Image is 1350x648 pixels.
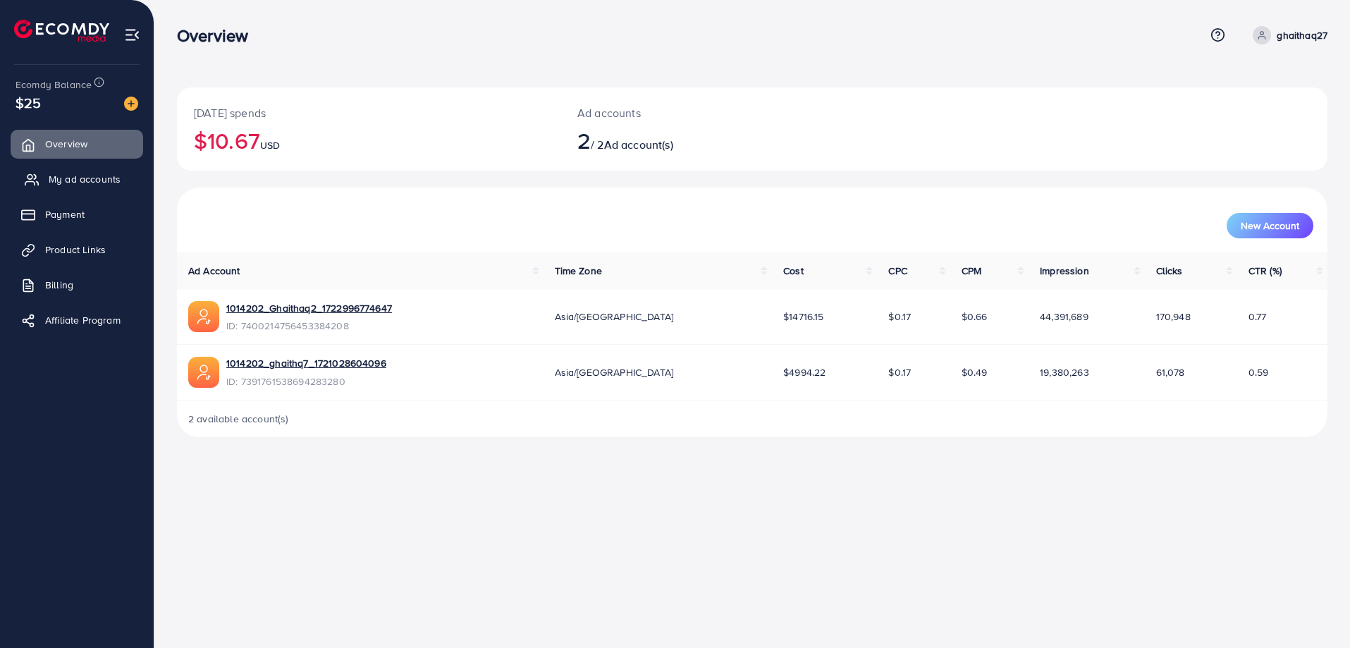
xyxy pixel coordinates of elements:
span: $0.17 [888,310,911,324]
span: Overview [45,137,87,151]
span: Billing [45,278,73,292]
a: Affiliate Program [11,306,143,334]
img: ic-ads-acc.e4c84228.svg [188,357,219,388]
a: ghaithaq27 [1247,26,1327,44]
h3: Overview [177,25,259,46]
span: $14716.15 [783,310,823,324]
h2: / 2 [577,127,831,154]
span: USD [260,138,280,152]
span: CTR (%) [1248,264,1282,278]
span: Asia/[GEOGRAPHIC_DATA] [555,365,674,379]
img: menu [124,27,140,43]
span: 0.59 [1248,365,1269,379]
a: 1014202_ghaithq7_1721028604096 [226,356,386,370]
span: Affiliate Program [45,313,121,327]
span: CPM [962,264,981,278]
span: $0.49 [962,365,988,379]
span: $4994.22 [783,365,826,379]
p: ghaithaq27 [1277,27,1327,44]
a: Overview [11,130,143,158]
iframe: Chat [1290,585,1339,637]
span: CPC [888,264,907,278]
span: Time Zone [555,264,602,278]
button: New Account [1227,213,1313,238]
img: logo [14,20,109,42]
span: Cost [783,264,804,278]
span: 2 [577,124,591,157]
span: ID: 7391761538694283280 [226,374,386,389]
span: 44,391,689 [1040,310,1088,324]
span: 19,380,263 [1040,365,1089,379]
span: 170,948 [1156,310,1191,324]
h2: $10.67 [194,127,544,154]
span: My ad accounts [49,172,121,186]
span: $0.66 [962,310,988,324]
a: Product Links [11,236,143,264]
span: Clicks [1156,264,1183,278]
span: 0.77 [1248,310,1267,324]
span: 61,078 [1156,365,1185,379]
a: Payment [11,200,143,228]
span: New Account [1241,221,1299,231]
img: image [124,97,138,111]
span: Ecomdy Balance [16,78,92,92]
p: [DATE] spends [194,104,544,121]
span: Ad account(s) [604,137,673,152]
span: Product Links [45,243,106,257]
a: My ad accounts [11,165,143,193]
span: $25 [16,92,41,113]
a: 1014202_Ghaithaq2_1722996774647 [226,301,392,315]
span: Impression [1040,264,1089,278]
span: ID: 7400214756453384208 [226,319,392,333]
img: ic-ads-acc.e4c84228.svg [188,301,219,332]
span: Asia/[GEOGRAPHIC_DATA] [555,310,674,324]
span: Ad Account [188,264,240,278]
span: 2 available account(s) [188,412,289,426]
span: $0.17 [888,365,911,379]
a: Billing [11,271,143,299]
p: Ad accounts [577,104,831,121]
span: Payment [45,207,85,221]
